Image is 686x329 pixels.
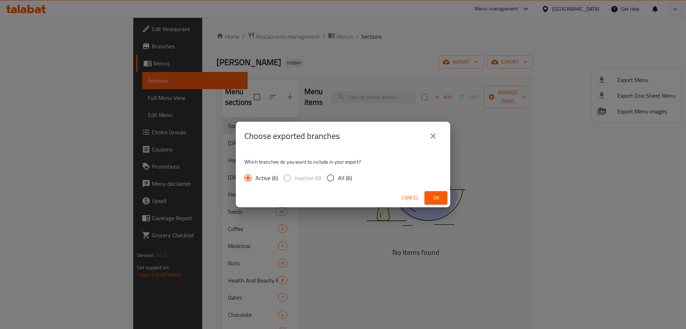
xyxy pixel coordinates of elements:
span: All (6) [338,174,352,182]
span: Inactive (0) [295,174,321,182]
p: Which branches do you want to include in your export? [244,158,442,165]
h2: Choose exported branches [244,130,340,142]
button: Cancel [399,191,422,204]
button: Ok [424,191,447,204]
span: Cancel [402,193,419,202]
button: close [424,127,442,145]
span: Active (6) [255,174,278,182]
span: Ok [430,193,442,202]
